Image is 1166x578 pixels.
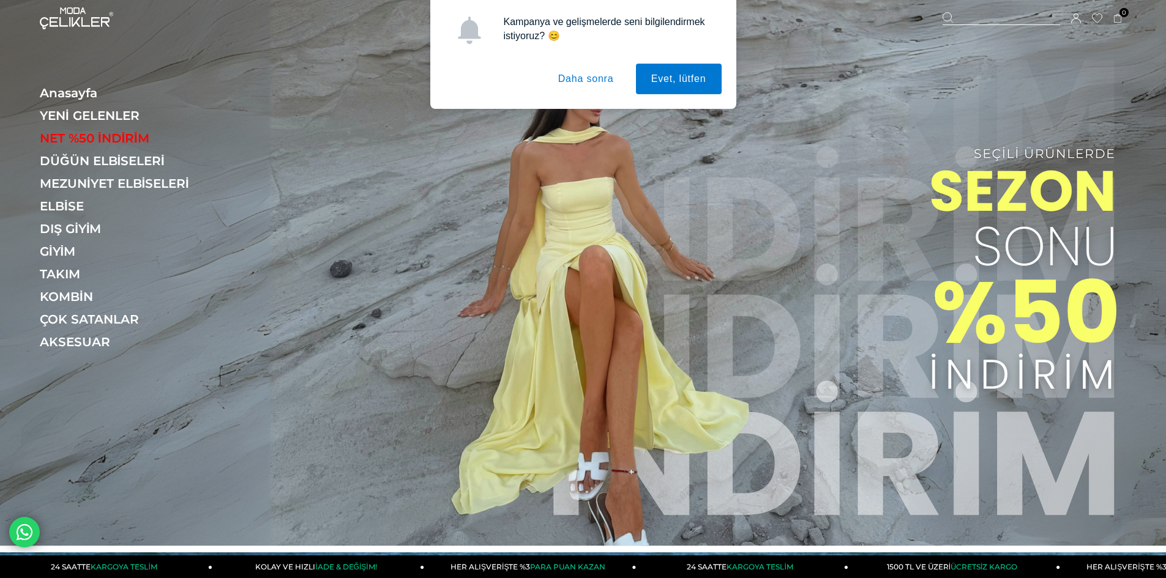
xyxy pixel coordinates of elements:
span: ÜCRETSİZ KARGO [951,562,1017,571]
span: KARGOYA TESLİM [727,562,793,571]
span: KARGOYA TESLİM [91,562,157,571]
a: ELBİSE [40,199,208,213]
a: YENİ GELENLER [40,108,208,123]
span: PARA PUAN KAZAN [530,562,605,571]
a: KOMBİN [40,289,208,304]
a: ÇOK SATANLAR [40,312,208,327]
a: NET %50 İNDİRİM [40,131,208,146]
a: DÜĞÜN ELBİSELERİ [40,154,208,168]
img: notification icon [455,17,483,44]
a: MEZUNİYET ELBİSELERİ [40,176,208,191]
a: KOLAY VE HIZLIİADE & DEĞİŞİM! [212,555,424,578]
a: GİYİM [40,244,208,259]
span: İADE & DEĞİŞİM! [315,562,376,571]
button: Daha sonra [543,64,629,94]
a: 1500 TL VE ÜZERİÜCRETSİZ KARGO [848,555,1060,578]
a: AKSESUAR [40,335,208,349]
a: TAKIM [40,267,208,281]
a: DIŞ GİYİM [40,221,208,236]
div: Kampanya ve gelişmelerde seni bilgilendirmek istiyoruz? 😊 [494,15,722,43]
a: 24 SAATTEKARGOYA TESLİM [1,555,212,578]
a: HER ALIŞVERİŞTE %3PARA PUAN KAZAN [424,555,636,578]
button: Evet, lütfen [636,64,722,94]
a: 24 SAATTEKARGOYA TESLİM [637,555,848,578]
